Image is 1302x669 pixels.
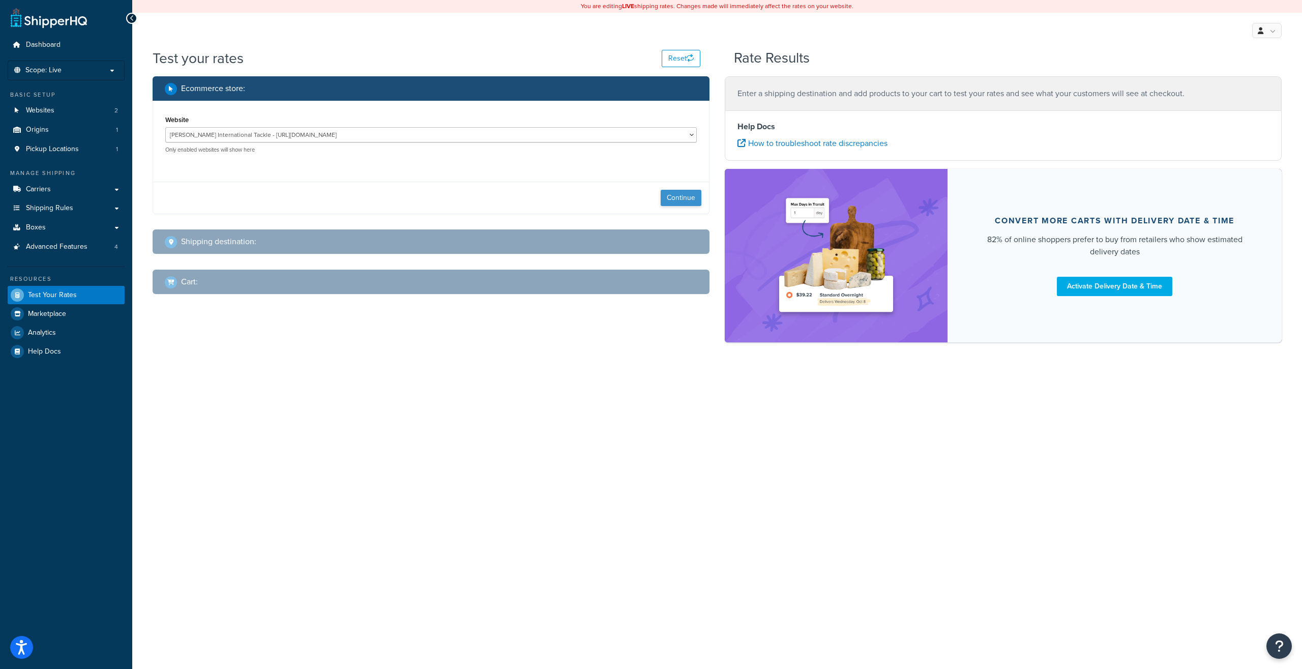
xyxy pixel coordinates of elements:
h4: Help Docs [737,121,1269,133]
span: Carriers [26,185,51,194]
span: 1 [116,126,118,134]
span: Pickup Locations [26,145,79,154]
div: Resources [8,275,125,283]
li: Websites [8,101,125,120]
b: LIVE [622,2,634,11]
h2: Shipping destination : [181,237,256,246]
span: Boxes [26,223,46,232]
a: Advanced Features4 [8,238,125,256]
h1: Test your rates [153,48,244,68]
a: Marketplace [8,305,125,323]
h2: Cart : [181,277,198,286]
span: Test Your Rates [28,291,77,300]
span: Analytics [28,329,56,337]
a: Websites2 [8,101,125,120]
a: Dashboard [8,36,125,54]
a: Carriers [8,180,125,199]
a: Analytics [8,324,125,342]
a: Activate Delivery Date & Time [1057,277,1172,296]
h2: Rate Results [734,50,810,66]
span: Help Docs [28,347,61,356]
span: Advanced Features [26,243,87,251]
a: Boxes [8,218,125,237]
span: 4 [114,243,118,251]
a: Shipping Rules [8,199,125,218]
h2: Ecommerce store : [181,84,245,93]
span: Shipping Rules [26,204,73,213]
span: Websites [26,106,54,115]
p: Enter a shipping destination and add products to your cart to test your rates and see what your c... [737,86,1269,101]
a: Origins1 [8,121,125,139]
div: Convert more carts with delivery date & time [995,216,1234,226]
span: 2 [114,106,118,115]
p: Only enabled websites will show here [165,146,697,154]
span: 1 [116,145,118,154]
span: Marketplace [28,310,66,318]
a: Test Your Rates [8,286,125,304]
button: Continue [661,190,701,206]
div: 82% of online shoppers prefer to buy from retailers who show estimated delivery dates [972,234,1257,258]
img: feature-image-ddt-36eae7f7280da8017bfb280eaccd9c446f90b1fe08728e4019434db127062ab4.png [773,184,900,327]
li: Pickup Locations [8,140,125,159]
span: Origins [26,126,49,134]
span: Dashboard [26,41,61,49]
li: Origins [8,121,125,139]
button: Open Resource Center [1266,633,1292,659]
label: Website [165,116,189,124]
a: Help Docs [8,342,125,361]
div: Manage Shipping [8,169,125,178]
button: Reset [662,50,700,67]
div: Basic Setup [8,91,125,99]
li: Advanced Features [8,238,125,256]
a: Pickup Locations1 [8,140,125,159]
span: Scope: Live [25,66,62,75]
a: How to troubleshoot rate discrepancies [737,137,887,149]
